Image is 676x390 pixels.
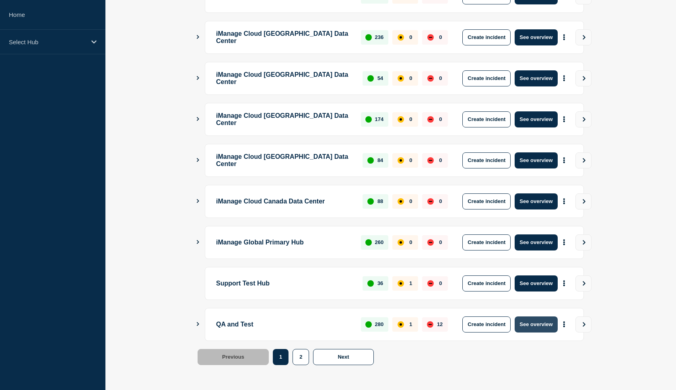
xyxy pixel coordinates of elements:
p: iManage Cloud [GEOGRAPHIC_DATA] Data Center [216,111,352,127]
p: 0 [409,34,412,40]
button: 1 [273,349,289,365]
p: 0 [439,75,442,81]
button: Show Connected Hubs [196,116,200,122]
p: iManage Cloud [GEOGRAPHIC_DATA] Data Center [216,152,353,168]
div: affected [398,75,404,82]
p: 0 [439,34,442,40]
button: View [575,193,591,209]
p: 54 [377,75,383,81]
p: 0 [439,157,442,163]
div: up [367,280,374,287]
div: up [365,239,372,246]
div: down [427,239,434,246]
button: Create incident [462,111,511,127]
button: View [575,152,591,168]
button: Previous [198,349,269,365]
button: See overview [515,111,557,127]
p: 0 [439,198,442,204]
p: 0 [409,157,412,163]
button: View [575,111,591,127]
div: up [367,157,374,164]
button: More actions [559,194,569,209]
button: Create incident [462,316,511,333]
button: More actions [559,112,569,127]
div: up [365,321,372,328]
p: 260 [375,239,384,245]
div: up [367,198,374,205]
button: Show Connected Hubs [196,198,200,204]
p: iManage Global Primary Hub [216,234,352,250]
p: 0 [409,116,412,122]
button: Next [313,349,373,365]
button: More actions [559,30,569,45]
button: View [575,70,591,86]
button: View [575,29,591,45]
div: affected [398,321,404,328]
button: See overview [515,234,557,250]
button: See overview [515,275,557,291]
button: Create incident [462,29,511,45]
button: More actions [559,276,569,291]
div: affected [398,239,404,246]
button: See overview [515,29,557,45]
div: down [427,198,434,205]
div: down [427,75,434,82]
button: See overview [515,193,557,209]
button: Create incident [462,234,511,250]
button: View [575,234,591,250]
button: View [575,316,591,333]
p: QA and Test [216,316,352,333]
div: affected [398,198,404,205]
button: See overview [515,70,557,86]
p: iManage Cloud [GEOGRAPHIC_DATA] Data Center [216,70,353,86]
p: 88 [377,198,383,204]
p: 0 [409,198,412,204]
div: affected [398,116,404,123]
button: Create incident [462,152,511,168]
button: Show Connected Hubs [196,321,200,327]
button: Show Connected Hubs [196,239,200,245]
div: up [367,75,374,82]
p: 0 [409,239,412,245]
button: More actions [559,317,569,332]
div: down [427,280,434,287]
button: More actions [559,235,569,250]
div: down [427,116,434,123]
span: Next [338,354,349,360]
p: Support Test Hub [216,275,353,291]
button: View [575,275,591,291]
button: More actions [559,153,569,168]
p: 236 [375,34,384,40]
p: 0 [409,75,412,81]
div: down [427,321,433,328]
span: Previous [222,354,244,360]
p: 174 [375,116,384,122]
button: Create incident [462,70,511,86]
p: 84 [377,157,383,163]
div: down [427,157,434,164]
div: affected [398,34,404,41]
p: Select Hub [9,39,86,45]
div: affected [398,280,404,287]
button: Create incident [462,193,511,209]
button: Show Connected Hubs [196,157,200,163]
button: See overview [515,152,557,168]
button: Create incident [462,275,511,291]
div: down [427,34,434,41]
p: iManage Cloud Canada Data Center [216,193,353,209]
button: Show Connected Hubs [196,34,200,40]
p: 0 [439,239,442,245]
button: 2 [293,349,309,365]
p: 280 [375,321,384,327]
p: 1 [409,321,412,327]
p: 36 [377,280,383,286]
p: 0 [439,280,442,286]
p: 0 [439,116,442,122]
p: 12 [437,321,443,327]
div: affected [398,157,404,164]
p: iManage Cloud [GEOGRAPHIC_DATA] Data Center [216,29,352,45]
button: Show Connected Hubs [196,75,200,81]
p: 1 [409,280,412,286]
div: up [365,116,372,123]
button: See overview [515,316,557,333]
